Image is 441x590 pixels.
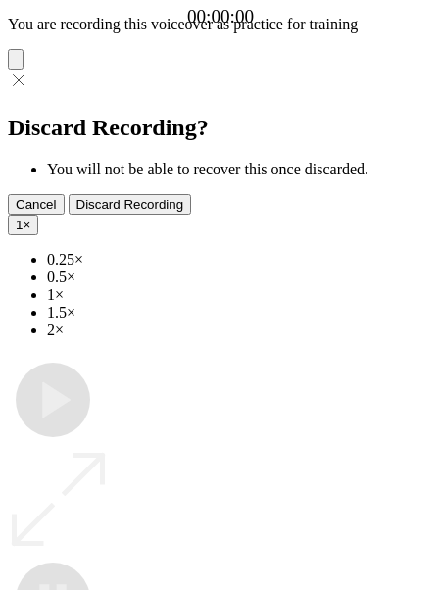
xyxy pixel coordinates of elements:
li: You will not be able to recover this once discarded. [47,161,433,178]
button: Cancel [8,194,65,215]
p: You are recording this voiceover as practice for training [8,16,433,33]
span: 1 [16,218,23,232]
a: 00:00:00 [187,6,254,27]
li: 1× [47,286,433,304]
li: 1.5× [47,304,433,321]
button: 1× [8,215,38,235]
button: Discard Recording [69,194,192,215]
h2: Discard Recording? [8,115,433,141]
li: 0.5× [47,269,433,286]
li: 2× [47,321,433,339]
li: 0.25× [47,251,433,269]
